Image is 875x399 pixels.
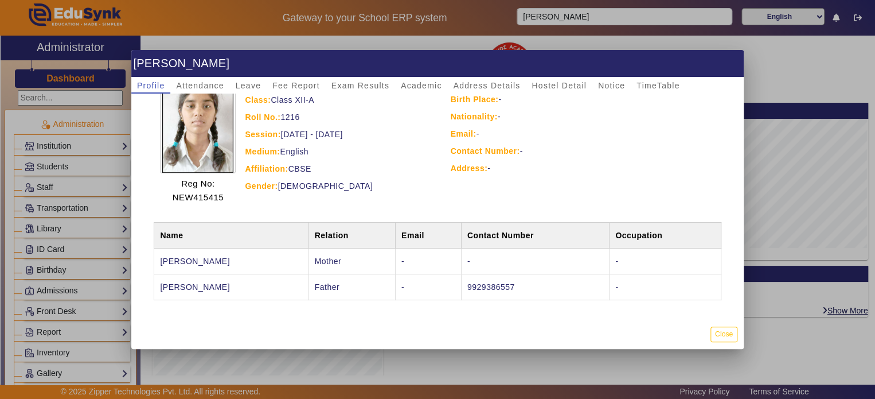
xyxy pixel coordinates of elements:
[245,147,280,156] strong: Medium:
[610,274,721,300] td: -
[137,82,165,90] span: Profile
[461,222,609,248] th: Contact Number
[451,144,717,158] div: -
[245,162,422,176] div: CBSE
[395,248,461,274] td: -
[451,112,498,121] strong: Nationality:
[451,129,476,138] strong: Email:
[401,82,442,90] span: Academic
[451,110,717,123] div: -
[154,248,308,274] td: [PERSON_NAME]
[154,274,308,300] td: [PERSON_NAME]
[461,248,609,274] td: -
[308,248,395,274] td: Mother
[131,50,744,77] h1: [PERSON_NAME]
[245,95,271,104] strong: Class:
[532,82,587,90] span: Hostel Detail
[245,130,280,139] strong: Session:
[245,179,422,193] div: [DEMOGRAPHIC_DATA]
[636,82,679,90] span: TimeTable
[610,222,721,248] th: Occupation
[598,82,625,90] span: Notice
[245,145,422,158] div: English
[451,92,717,106] div: -
[395,222,461,248] th: Email
[451,146,520,156] strong: Contact Number:
[451,164,488,173] strong: Address:
[236,82,261,90] span: Leave
[245,110,422,124] div: 1216
[308,274,395,300] td: Father
[461,274,609,300] td: 9929386557
[710,327,737,342] button: Close
[160,76,236,173] img: 43c75468-bdd2-474a-b8a3-daae917b2e60
[245,93,422,107] div: Class XII-A
[451,95,499,104] strong: Birth Place:
[176,82,224,90] span: Attendance
[173,191,224,204] p: NEW415415
[272,82,320,90] span: Fee Report
[331,82,389,90] span: Exam Results
[308,222,395,248] th: Relation
[610,248,721,274] td: -
[395,274,461,300] td: -
[245,127,422,141] div: [DATE] - [DATE]
[245,164,288,173] strong: Affiliation:
[453,82,520,90] span: Address Details
[451,161,717,175] div: -
[173,177,224,191] p: Reg No:
[154,222,308,248] th: Name
[451,127,717,141] div: -
[245,181,278,191] strong: Gender:
[245,113,280,122] strong: Roll No.:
